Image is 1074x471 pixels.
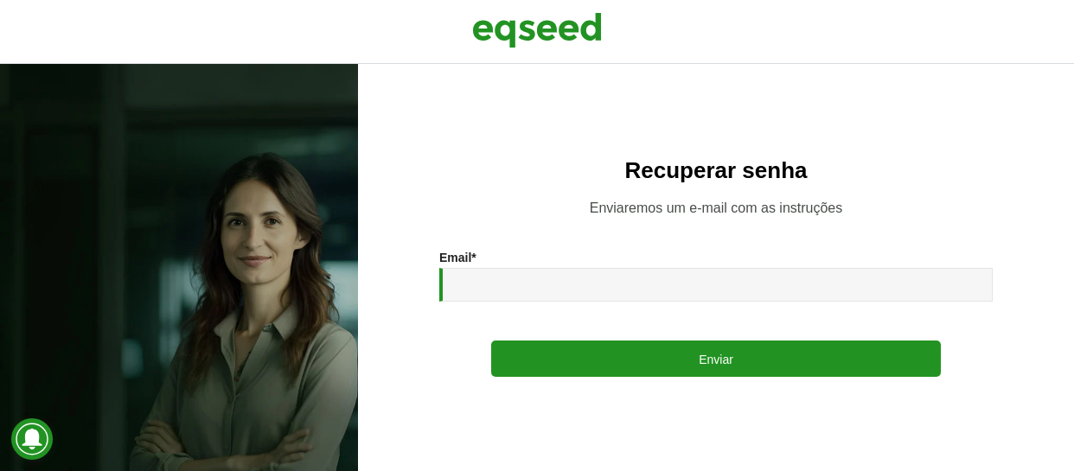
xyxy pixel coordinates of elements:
span: Este campo é obrigatório. [471,251,476,264]
button: Enviar [491,341,941,377]
p: Enviaremos um e-mail com as instruções [393,200,1039,216]
h2: Recuperar senha [393,158,1039,183]
label: Email [439,251,476,264]
img: EqSeed Logo [472,9,602,52]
